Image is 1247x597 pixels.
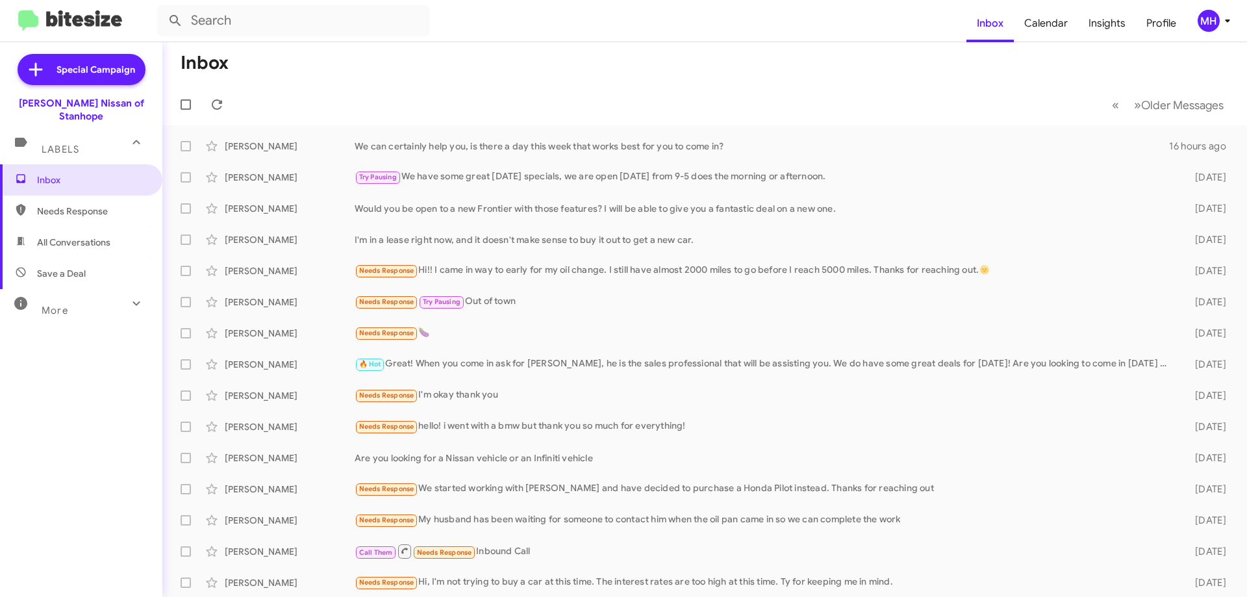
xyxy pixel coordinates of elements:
div: [PERSON_NAME] [225,171,355,184]
div: [PERSON_NAME] [225,389,355,402]
div: [PERSON_NAME] [225,202,355,215]
div: [PERSON_NAME] [225,576,355,589]
span: Needs Response [359,391,414,400]
span: Labels [42,144,79,155]
div: [DATE] [1174,451,1237,464]
button: Previous [1104,92,1127,118]
span: More [42,305,68,316]
div: [DATE] [1174,358,1237,371]
div: Out of town [355,294,1174,309]
div: Hi, I'm not trying to buy a car at this time. The interest rates are too high at this time. Ty fo... [355,575,1174,590]
div: [DATE] [1174,327,1237,340]
span: All Conversations [37,236,110,249]
span: Older Messages [1141,98,1224,112]
div: [PERSON_NAME] [225,483,355,496]
a: Special Campaign [18,54,145,85]
div: [DATE] [1174,576,1237,589]
div: 16 hours ago [1169,140,1237,153]
div: [PERSON_NAME] [225,233,355,246]
span: Needs Response [359,329,414,337]
button: Next [1126,92,1231,118]
h1: Inbox [181,53,229,73]
span: Save a Deal [37,267,86,280]
div: [PERSON_NAME] [225,264,355,277]
div: [PERSON_NAME] [225,296,355,309]
div: I'm in a lease right now, and it doesn't make sense to buy it out to get a new car. [355,233,1174,246]
div: Hi!! I came in way to early for my oil change. I still have almost 2000 miles to go before I reac... [355,263,1174,278]
div: [PERSON_NAME] [225,358,355,371]
div: [PERSON_NAME] [225,140,355,153]
div: [PERSON_NAME] [225,451,355,464]
span: Needs Response [359,422,414,431]
span: Call Them [359,548,393,557]
a: Insights [1078,5,1136,42]
div: [DATE] [1174,389,1237,402]
div: [PERSON_NAME] [225,545,355,558]
div: We started working with [PERSON_NAME] and have decided to purchase a Honda Pilot instead. Thanks ... [355,481,1174,496]
div: [DATE] [1174,202,1237,215]
div: [DATE] [1174,233,1237,246]
span: Inbox [37,173,147,186]
span: Needs Response [359,578,414,587]
div: Would you be open to a new Frontier with those features? I will be able to give you a fantastic d... [355,202,1174,215]
span: Needs Response [359,516,414,524]
div: [PERSON_NAME] [225,327,355,340]
span: Try Pausing [423,298,460,306]
span: Special Campaign [57,63,135,76]
div: We have some great [DATE] specials, we are open [DATE] from 9-5 does the morning or afternoon. [355,170,1174,184]
a: Profile [1136,5,1187,42]
span: Needs Response [417,548,472,557]
div: [DATE] [1174,483,1237,496]
a: Calendar [1014,5,1078,42]
div: Inbound Call [355,543,1174,559]
div: Are you looking for a Nissan vehicle or an Infiniti vehicle [355,451,1174,464]
div: We can certainly help you, is there a day this week that works best for you to come in? [355,140,1169,153]
div: [PERSON_NAME] [225,514,355,527]
div: hello! i went with a bmw but thank you so much for everything! [355,419,1174,434]
div: I'm okay thank you [355,388,1174,403]
div: My husband has been waiting for someone to contact him when the oil pan came in so we can complet... [355,513,1174,527]
nav: Page navigation example [1105,92,1231,118]
div: 🍆 [355,325,1174,340]
div: [DATE] [1174,264,1237,277]
div: [PERSON_NAME] [225,420,355,433]
div: [DATE] [1174,171,1237,184]
span: Try Pausing [359,173,397,181]
input: Search [157,5,430,36]
a: Inbox [966,5,1014,42]
div: [DATE] [1174,545,1237,558]
span: Needs Response [359,298,414,306]
button: MH [1187,10,1233,32]
div: [DATE] [1174,420,1237,433]
div: [DATE] [1174,296,1237,309]
span: Needs Response [359,266,414,275]
div: Great! When you come in ask for [PERSON_NAME], he is the sales professional that will be assistin... [355,357,1174,372]
span: » [1134,97,1141,113]
span: 🔥 Hot [359,360,381,368]
div: [DATE] [1174,514,1237,527]
div: MH [1198,10,1220,32]
span: Needs Response [37,205,147,218]
span: « [1112,97,1119,113]
span: Needs Response [359,485,414,493]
